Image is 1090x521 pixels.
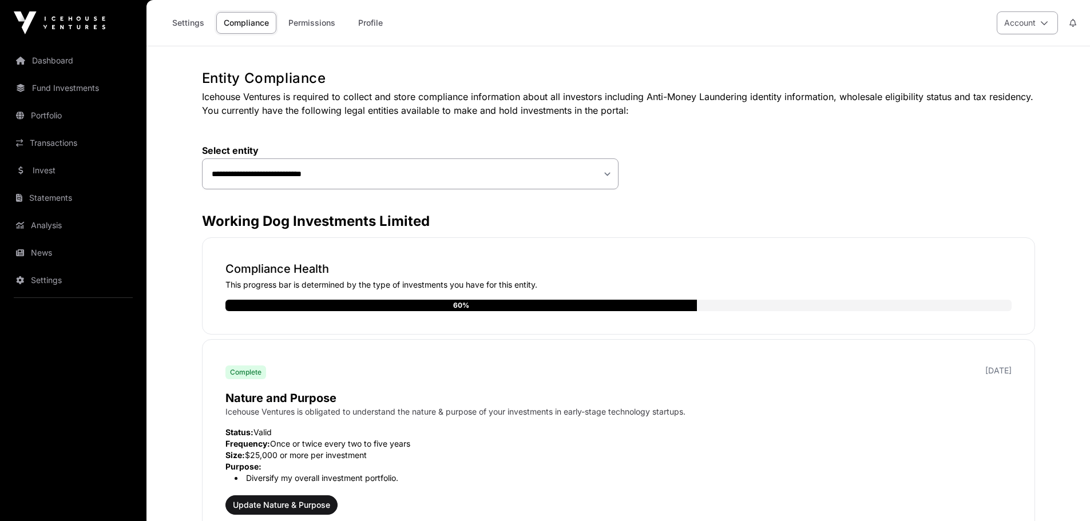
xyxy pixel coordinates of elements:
[225,495,338,515] button: Update Nature & Purpose
[14,11,105,34] img: Icehouse Ventures Logo
[225,439,270,448] span: Frequency:
[985,365,1012,376] p: [DATE]
[281,12,343,34] a: Permissions
[9,48,137,73] a: Dashboard
[225,279,1012,291] p: This progress bar is determined by the type of investments you have for this entity.
[9,130,137,156] a: Transactions
[225,427,1012,438] p: Valid
[225,450,245,460] span: Size:
[347,12,393,34] a: Profile
[9,213,137,238] a: Analysis
[225,438,1012,450] p: Once or twice every two to five years
[1033,466,1090,521] iframe: Chat Widget
[453,300,469,311] div: 60%
[9,268,137,293] a: Settings
[230,368,261,377] span: Complete
[225,461,1012,472] p: Purpose:
[202,90,1035,117] p: Icehouse Ventures is required to collect and store compliance information about all investors inc...
[225,427,253,437] span: Status:
[9,103,137,128] a: Portfolio
[225,406,1012,417] p: Icehouse Ventures is obligated to understand the nature & purpose of your investments in early-st...
[225,390,1012,406] p: Nature and Purpose
[202,69,1035,88] h1: Entity Compliance
[165,12,212,34] a: Settings
[233,499,330,511] span: Update Nature & Purpose
[9,75,137,101] a: Fund Investments
[235,472,1012,484] li: Diversify my overall investment portfolio.
[225,450,1012,461] p: $25,000 or more per investment
[9,240,137,265] a: News
[9,158,137,183] a: Invest
[225,261,1012,277] p: Compliance Health
[9,185,137,210] a: Statements
[216,12,276,34] a: Compliance
[997,11,1058,34] button: Account
[202,145,619,156] label: Select entity
[202,212,1035,230] h3: Working Dog Investments Limited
